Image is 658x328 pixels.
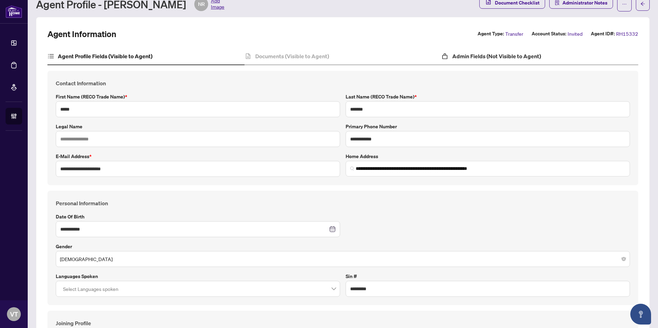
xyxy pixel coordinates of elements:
[10,309,18,319] span: VT
[198,0,205,8] span: NR
[47,28,116,40] h2: Agent Information
[630,304,651,325] button: Open asap
[56,123,340,130] label: Legal Name
[56,79,630,87] h4: Contact Information
[56,319,630,327] h4: Joining Profile
[505,30,523,38] span: Transfer
[622,2,627,7] span: ellipsis
[56,153,340,160] label: E-mail Address
[56,273,340,280] label: Languages spoken
[58,52,152,60] h4: Agent Profile Fields (Visible to Agent)
[350,166,354,171] img: search_icon
[478,30,504,38] label: Agent Type:
[568,30,583,38] span: Invited
[452,52,541,60] h4: Admin Fields (Not Visible to Agent)
[591,30,615,38] label: Agent ID#:
[616,30,638,38] span: RH15332
[56,199,630,207] h4: Personal Information
[346,153,630,160] label: Home Address
[622,257,626,261] span: close-circle
[532,30,566,38] label: Account Status:
[56,243,630,250] label: Gender
[346,273,630,280] label: Sin #
[346,123,630,130] label: Primary Phone Number
[555,0,560,5] span: solution
[60,252,626,266] span: Female
[346,93,630,101] label: Last Name (RECO Trade Name)
[56,93,340,101] label: First Name (RECO Trade Name)
[6,5,22,18] img: logo
[640,1,645,6] span: arrow-left
[56,213,340,221] label: Date of Birth
[255,52,329,60] h4: Documents (Visible to Agent)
